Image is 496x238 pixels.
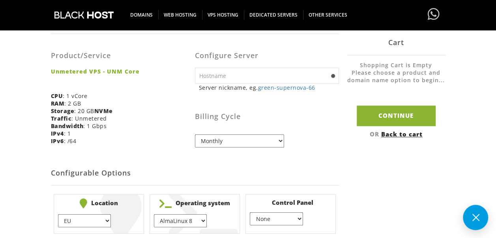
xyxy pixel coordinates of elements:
[202,10,244,20] span: VPS HOSTING
[195,52,339,60] h3: Configure Server
[51,161,339,185] h2: Configurable Options
[158,10,202,20] span: WEB HOSTING
[51,68,189,75] strong: Unmetered VPS - UNM Core
[51,100,65,107] b: RAM
[250,212,303,225] select: } } } }
[125,10,159,20] span: DOMAINS
[250,198,331,206] b: Control Panel
[258,84,315,91] a: green-supernova-66
[58,198,140,208] b: Location
[58,214,111,227] select: } } } } } }
[347,30,445,55] div: Cart
[195,113,339,121] h3: Billing Cycle
[154,214,207,227] select: } } } } } } } } } } } } } } } } } } } } }
[51,92,63,100] b: CPU
[347,61,445,92] li: Shopping Cart is Empty Please choose a product and domain name option to begin...
[51,122,84,130] b: Bandwidth
[303,10,353,20] span: OTHER SERVICES
[51,130,64,137] b: IPv4
[51,137,64,145] b: IPv6
[51,115,72,122] b: Traffic
[199,84,339,91] small: Server nickname, eg.
[94,107,113,115] b: NVMe
[154,198,236,208] b: Operating system
[244,10,303,20] span: DEDICATED SERVERS
[195,68,339,84] input: Hostname
[51,52,189,60] h3: Product/Service
[51,107,75,115] b: Storage
[51,40,195,151] div: : 1 vCore : 2 GB : 20 GB : Unmetered : 1 Gbps : 1 : /64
